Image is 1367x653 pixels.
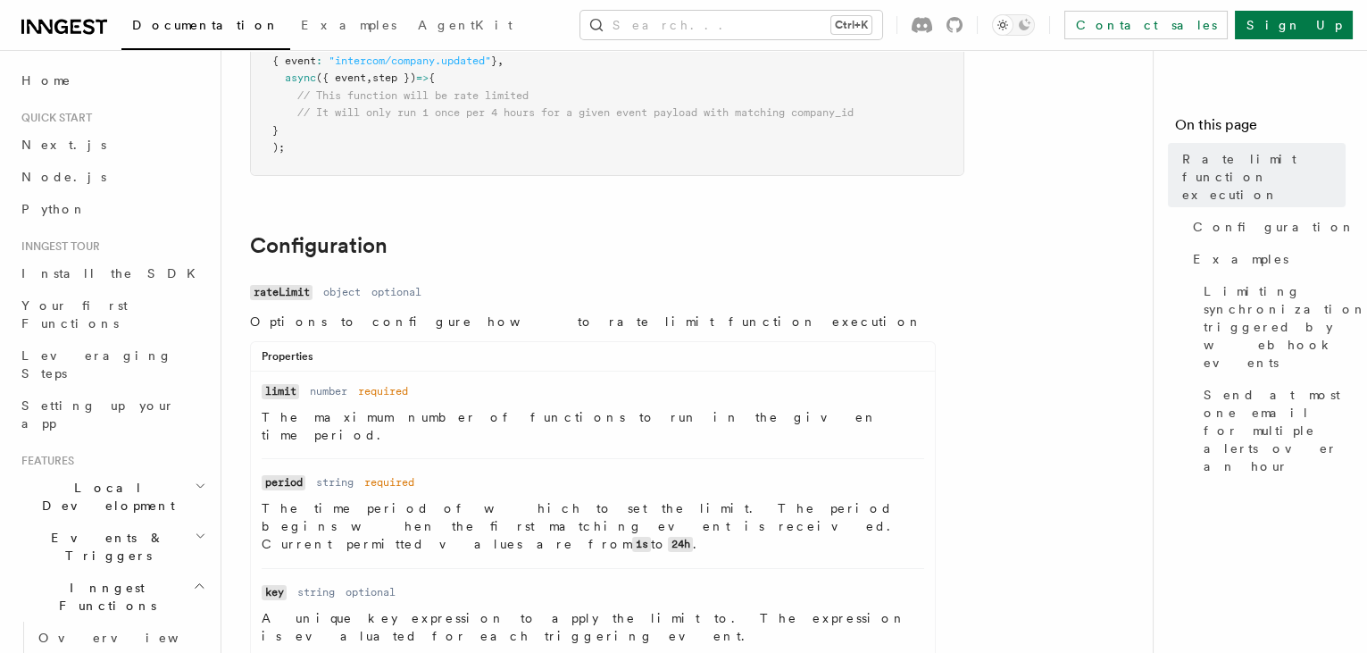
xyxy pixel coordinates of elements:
kbd: Ctrl+K [831,16,871,34]
span: "intercom/company.updated" [329,54,491,67]
h4: On this page [1175,114,1346,143]
span: Events & Triggers [14,529,195,565]
span: Install the SDK [21,266,206,280]
a: Configuration [250,233,388,258]
a: Rate limit function execution [1175,143,1346,211]
dd: optional [346,585,396,599]
span: Your first Functions [21,298,128,331]
dd: number [310,384,347,398]
a: Sign Up [1235,11,1353,39]
button: Events & Triggers [14,522,210,572]
span: Documentation [132,18,279,32]
span: ); [272,141,285,154]
a: Python [14,193,210,225]
button: Inngest Functions [14,572,210,622]
span: Node.js [21,170,106,184]
span: Examples [301,18,396,32]
button: Toggle dark mode [992,14,1035,36]
span: Next.js [21,138,106,152]
a: Configuration [1186,211,1346,243]
span: Leveraging Steps [21,348,172,381]
dd: object [323,285,361,299]
span: AgentKit [418,18,513,32]
span: Local Development [14,479,195,515]
dd: optional [371,285,421,299]
a: Limiting synchronization triggered by webhook events [1196,275,1346,379]
code: 24h [668,537,693,552]
span: Rate limit function execution [1182,150,1346,204]
button: Local Development [14,472,210,522]
span: , [497,54,504,67]
a: Next.js [14,129,210,161]
p: Options to configure how to rate limit function execution [250,313,936,331]
span: Examples [1193,250,1288,268]
code: 1s [632,537,651,552]
a: AgentKit [407,5,523,48]
a: Examples [290,5,407,48]
span: Overview [38,631,222,645]
span: Configuration [1193,218,1355,236]
span: Inngest tour [14,239,100,254]
span: Inngest Functions [14,579,193,615]
span: Quick start [14,111,92,125]
a: Examples [1186,243,1346,275]
a: Setting up your app [14,389,210,440]
a: Your first Functions [14,289,210,339]
a: Node.js [14,161,210,193]
code: rateLimit [250,285,313,300]
span: async [285,71,316,84]
p: The time period of which to set the limit. The period begins when the first matching event is rec... [262,499,924,554]
span: , [366,71,372,84]
span: Send at most one email for multiple alerts over an hour [1204,386,1346,475]
span: => [416,71,429,84]
span: { event [272,54,316,67]
span: : [316,54,322,67]
span: Python [21,202,87,216]
dd: required [358,384,408,398]
span: // This function will be rate limited [297,89,529,102]
p: The maximum number of functions to run in the given time period. [262,408,924,444]
a: Documentation [121,5,290,50]
button: Search...Ctrl+K [580,11,882,39]
p: A unique key expression to apply the limit to. The expression is evaluated for each triggering ev... [262,609,924,645]
a: Contact sales [1064,11,1228,39]
span: // It will only run 1 once per 4 hours for a given event payload with matching company_id [297,106,854,119]
a: Home [14,64,210,96]
dd: string [297,585,335,599]
a: Install the SDK [14,257,210,289]
span: } [272,124,279,137]
span: Features [14,454,74,468]
span: { [429,71,435,84]
div: Properties [251,349,935,372]
span: step }) [372,71,416,84]
span: ({ event [316,71,366,84]
dd: string [316,475,354,490]
span: Limiting synchronization triggered by webhook events [1204,282,1367,372]
code: key [262,585,287,600]
span: } [491,54,497,67]
a: Send at most one email for multiple alerts over an hour [1196,379,1346,482]
code: limit [262,384,299,399]
span: Setting up your app [21,398,175,431]
code: period [262,475,305,490]
dd: required [364,475,414,490]
span: Home [21,71,71,89]
a: Leveraging Steps [14,339,210,389]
